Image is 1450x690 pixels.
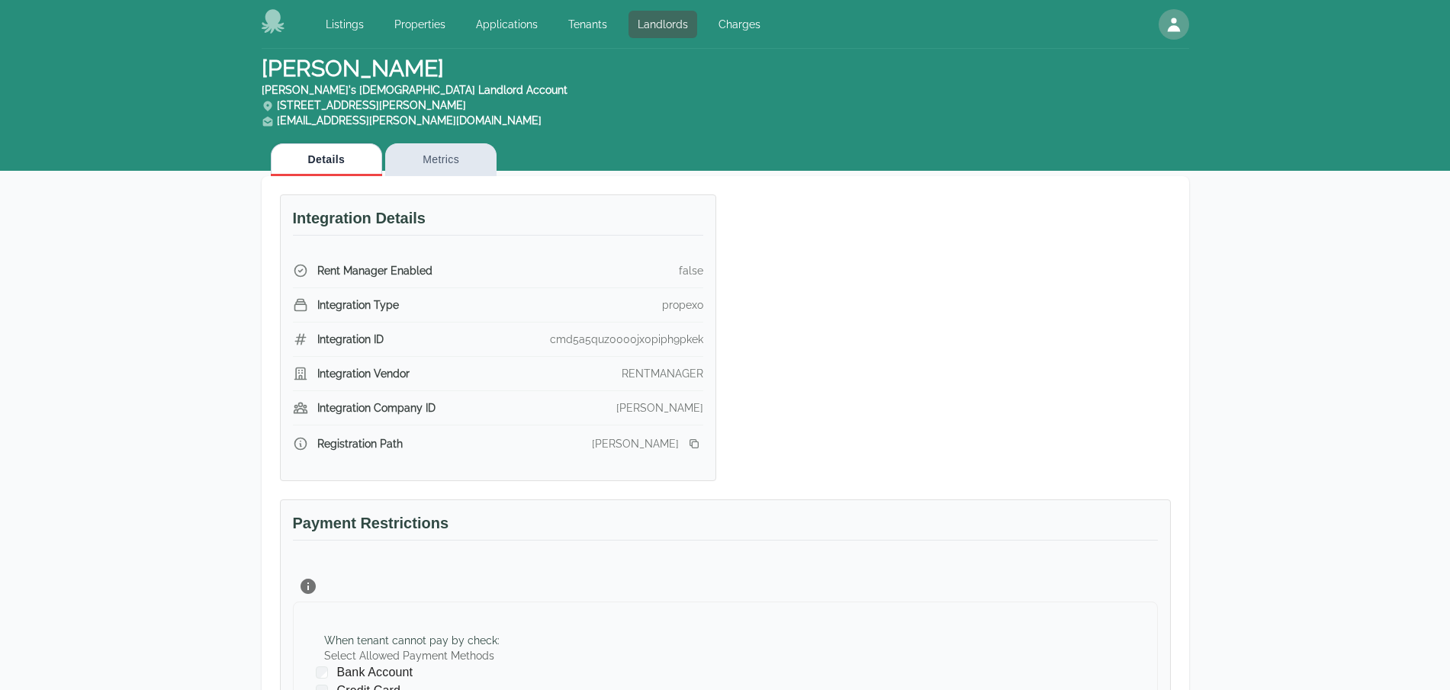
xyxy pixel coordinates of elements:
[293,207,703,236] h3: Integration Details
[337,663,413,682] span: Bank Account
[262,82,567,98] div: [PERSON_NAME]'s [DEMOGRAPHIC_DATA] Landlord Account
[262,99,466,111] span: [STREET_ADDRESS][PERSON_NAME]
[616,400,703,416] div: [PERSON_NAME]
[324,633,500,648] div: When tenant cannot pay by check :
[317,332,384,347] span: Integration ID
[709,11,770,38] a: Charges
[629,11,697,38] a: Landlords
[277,114,542,127] a: [EMAIL_ADDRESS][PERSON_NAME][DOMAIN_NAME]
[324,648,500,663] label: Select Allowed Payment Methods
[467,11,547,38] a: Applications
[317,366,410,381] span: Integration Vendor
[662,297,703,313] div: propexo
[317,400,436,416] span: Integration Company ID
[317,297,399,313] span: Integration Type
[559,11,616,38] a: Tenants
[592,436,679,451] div: [PERSON_NAME]
[317,436,403,451] span: Registration Path
[385,143,497,176] button: Metrics
[622,366,703,381] div: RENTMANAGER
[685,435,703,453] button: Copy registration link
[293,512,1158,541] h3: Payment Restrictions
[550,332,703,347] div: cmd5a5quz0000jx0piph9pkek
[262,55,567,128] h1: [PERSON_NAME]
[679,263,703,278] div: false
[316,666,328,679] input: Bank Account
[317,11,373,38] a: Listings
[271,143,383,176] button: Details
[317,263,432,278] span: Rent Manager Enabled
[385,11,455,38] a: Properties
